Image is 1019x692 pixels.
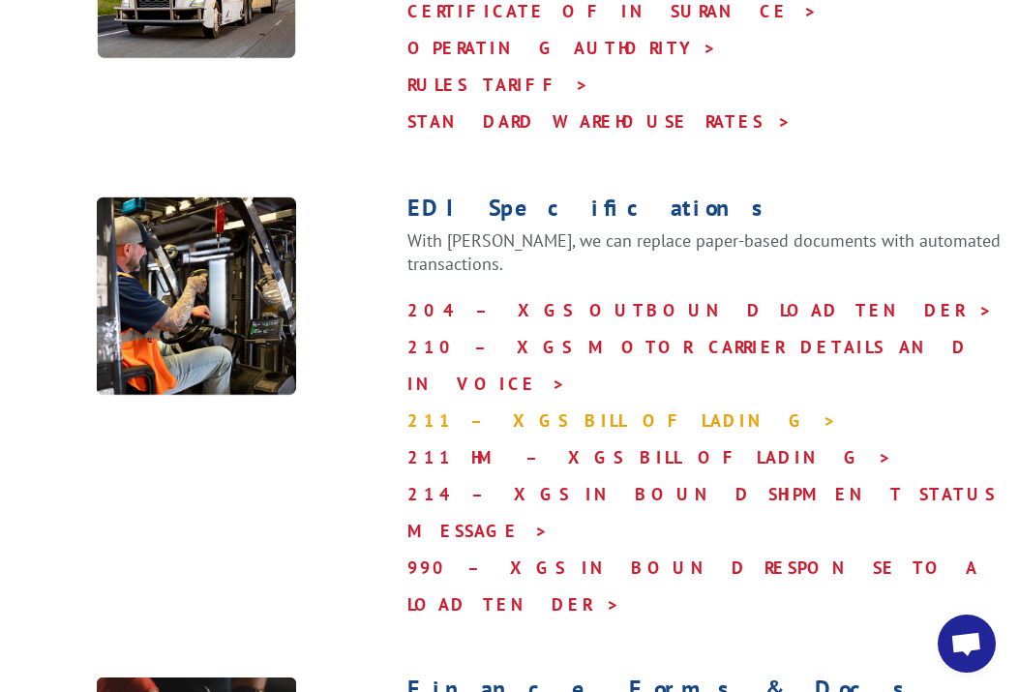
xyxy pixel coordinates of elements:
[407,409,837,432] a: 211 – XGS BILL OF LADING >
[407,110,792,133] a: STANDARD WAREHOUSE RATES >
[407,446,892,468] a: 211 HM – XGS BILL OF LADING >
[407,557,977,616] a: 990 – XGS INBOUND RESPONSE TO A LOAD TENDER >
[407,196,1019,229] h1: EDI Specifications
[407,336,969,395] a: 210 – XGS MOTOR CARRIER DETAILS AND INVOICE >
[407,299,993,321] a: 204 – XGS OUTBOUND LOAD TENDER >
[407,483,995,542] a: 214 – XGS INBOUND SHIPMENT STATUS MESSAGE >
[407,74,589,96] a: RULES TARIFF >
[407,37,717,59] a: OPERATING AUTHORITY >
[97,196,296,396] img: XpressGlobalSystems_Resources_EDI
[407,229,1019,293] p: With [PERSON_NAME], we can replace paper-based documents with automated transactions.
[938,615,996,673] div: Open chat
